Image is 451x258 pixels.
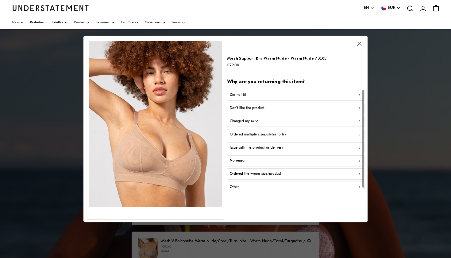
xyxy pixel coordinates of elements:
button: No reason [227,155,364,166]
p: No reason [230,158,246,164]
p: Mesh Support Bra Warm Nude - Warm Nude / XXL [227,55,326,61]
button: Other [227,182,364,193]
a: Bralettes [51,16,68,29]
span: Swimwear [96,21,110,24]
span: Collections [145,21,160,24]
span: Bestsellers [30,21,44,24]
p: Issue with the product or delivery [230,145,283,150]
p: Don't like the product [230,105,264,111]
button: EN [364,5,374,11]
a: Learn [172,16,185,29]
p: Ordered multiple sizes/styles to try [230,132,286,138]
button: Ordered the wrong size/product [227,168,364,179]
span: EN [364,5,369,11]
p: Other [230,184,239,190]
span: New [12,21,19,24]
span: EUR [388,5,395,11]
p: Changed my mind [230,119,259,124]
button: Changed my mind [227,116,364,127]
h2: Why are you returning this item? [227,79,364,86]
a: Last Chance [121,16,138,29]
button: EUR [380,5,401,11]
p: Ordered the wrong size/product [230,171,281,177]
a: Panties [74,16,90,29]
button: Issue with the product or delivery [227,142,364,153]
a: Collections [145,16,166,29]
button: Did not fit [227,89,364,100]
span: Panties [74,21,84,24]
span: Bralettes [51,21,63,24]
a: Swimwear [96,16,115,29]
p: Did not fit [230,92,246,98]
a: New [12,16,24,29]
img: SAND-BRA-018-137.jpg [89,41,222,207]
span: Learn [172,21,180,24]
p: €79.00 [227,62,326,68]
span: Last Chance [121,21,138,24]
a: Bestsellers [30,16,44,29]
a: Understatement Homepage [12,5,89,11]
button: Don't like the product [227,103,364,114]
button: Ordered multiple sizes/styles to try [227,129,364,140]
